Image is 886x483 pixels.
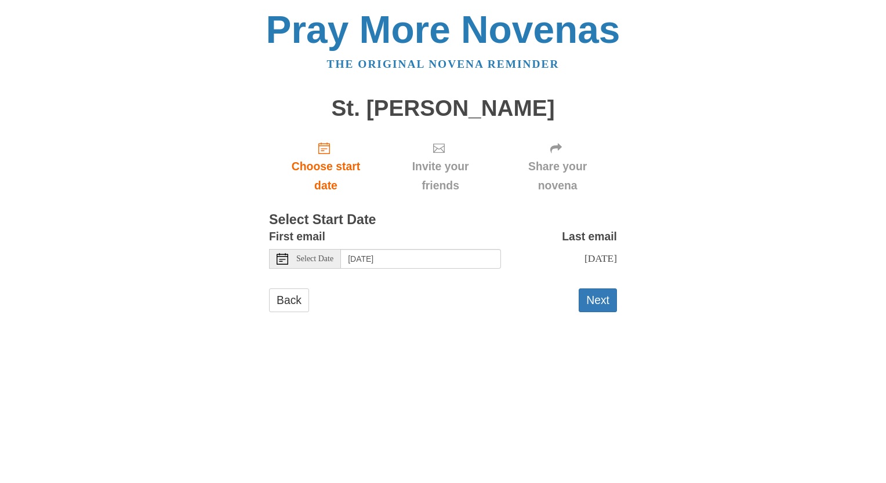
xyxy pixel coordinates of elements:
a: Pray More Novenas [266,8,620,51]
div: Click "Next" to confirm your start date first. [498,132,617,201]
a: The original novena reminder [327,58,560,70]
a: Choose start date [269,132,383,201]
span: Invite your friends [394,157,486,195]
span: Share your novena [510,157,605,195]
label: Last email [562,227,617,246]
label: First email [269,227,325,246]
h1: St. [PERSON_NAME] [269,96,617,121]
a: Back [269,288,309,312]
button: Next [579,288,617,312]
div: Click "Next" to confirm your start date first. [383,132,498,201]
span: Select Date [296,255,333,263]
span: [DATE] [584,253,617,264]
span: Choose start date [281,157,371,195]
h3: Select Start Date [269,213,617,228]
